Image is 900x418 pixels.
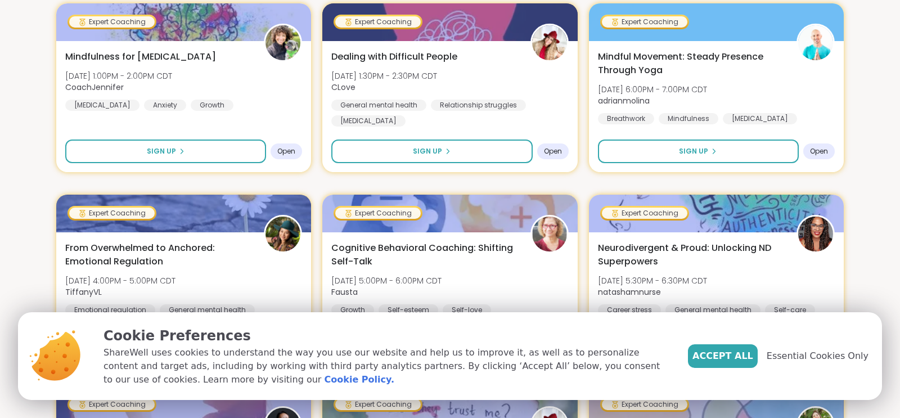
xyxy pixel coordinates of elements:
span: Sign Up [679,146,708,156]
span: Sign Up [413,146,442,156]
img: CLove [532,25,567,60]
div: Expert Coaching [335,208,421,219]
b: Fausta [331,286,358,298]
div: [MEDICAL_DATA] [65,100,139,111]
button: Sign Up [598,140,799,163]
span: Mindful Movement: Steady Presence Through Yoga [598,50,784,77]
div: Career stress [598,304,661,316]
div: Expert Coaching [335,16,421,28]
div: General mental health [160,304,255,316]
div: Growth [191,100,233,111]
div: Emotional regulation [65,304,155,316]
div: Self-esteem [379,304,438,316]
span: Dealing with Difficult People [331,50,457,64]
b: natashamnurse [598,286,661,298]
span: Mindfulness for [MEDICAL_DATA] [65,50,216,64]
button: Sign Up [331,140,532,163]
span: Neurodivergent & Proud: Unlocking ND Superpowers [598,241,784,268]
span: Essential Cookies Only [767,349,868,363]
b: adrianmolina [598,95,650,106]
div: Expert Coaching [335,399,421,410]
span: Open [544,147,562,156]
span: [DATE] 5:30PM - 6:30PM CDT [598,275,707,286]
div: Breathwork [598,113,654,124]
div: Growth [331,304,374,316]
button: Accept All [688,344,758,368]
span: [DATE] 5:00PM - 6:00PM CDT [331,275,442,286]
span: [DATE] 1:00PM - 2:00PM CDT [65,70,172,82]
div: Expert Coaching [69,399,155,410]
img: TiffanyVL [265,217,300,251]
span: Cognitive Behavioral Coaching: Shifting Self-Talk [331,241,517,268]
span: Open [810,147,828,156]
div: [MEDICAL_DATA] [331,115,406,127]
img: natashamnurse [798,217,833,251]
p: Cookie Preferences [103,326,670,346]
span: [DATE] 1:30PM - 2:30PM CDT [331,70,437,82]
div: Expert Coaching [602,399,687,410]
span: Sign Up [147,146,176,156]
div: General mental health [331,100,426,111]
button: Sign Up [65,140,266,163]
p: ShareWell uses cookies to understand the way you use our website and help us to improve it, as we... [103,346,670,386]
div: [MEDICAL_DATA] [723,113,797,124]
span: Accept All [692,349,753,363]
div: Expert Coaching [602,16,687,28]
div: Self-care [765,304,815,316]
b: CoachJennifer [65,82,124,93]
span: [DATE] 4:00PM - 5:00PM CDT [65,275,175,286]
a: Cookie Policy. [325,373,394,386]
span: [DATE] 6:00PM - 7:00PM CDT [598,84,707,95]
span: Open [277,147,295,156]
div: Relationship struggles [431,100,526,111]
span: From Overwhelmed to Anchored: Emotional Regulation [65,241,251,268]
img: CoachJennifer [265,25,300,60]
div: Anxiety [144,100,186,111]
img: Fausta [532,217,567,251]
img: adrianmolina [798,25,833,60]
b: CLove [331,82,355,93]
div: Expert Coaching [69,16,155,28]
div: Self-love [443,304,491,316]
div: Mindfulness [659,113,718,124]
div: Expert Coaching [602,208,687,219]
div: General mental health [665,304,760,316]
div: Expert Coaching [69,208,155,219]
b: TiffanyVL [65,286,102,298]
